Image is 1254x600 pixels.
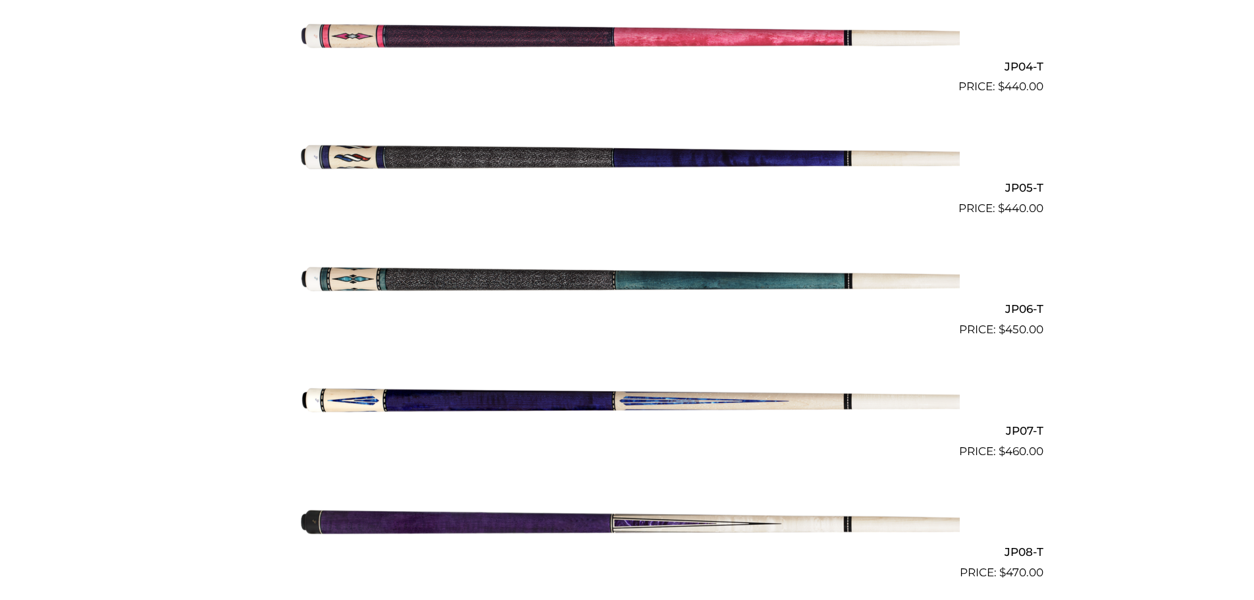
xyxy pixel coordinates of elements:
[211,418,1043,443] h2: JP07-T
[998,80,1043,93] bdi: 440.00
[211,101,1043,217] a: JP05-T $440.00
[998,80,1005,93] span: $
[295,466,960,576] img: JP08-T
[999,566,1006,579] span: $
[999,445,1005,458] span: $
[998,202,1005,215] span: $
[998,202,1043,215] bdi: 440.00
[999,323,1005,336] span: $
[211,466,1043,582] a: JP08-T $470.00
[211,175,1043,200] h2: JP05-T
[211,540,1043,564] h2: JP08-T
[999,566,1043,579] bdi: 470.00
[295,101,960,211] img: JP05-T
[211,54,1043,78] h2: JP04-T
[999,323,1043,336] bdi: 450.00
[999,445,1043,458] bdi: 460.00
[211,297,1043,321] h2: JP06-T
[211,344,1043,460] a: JP07-T $460.00
[295,223,960,333] img: JP06-T
[211,223,1043,339] a: JP06-T $450.00
[295,344,960,454] img: JP07-T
